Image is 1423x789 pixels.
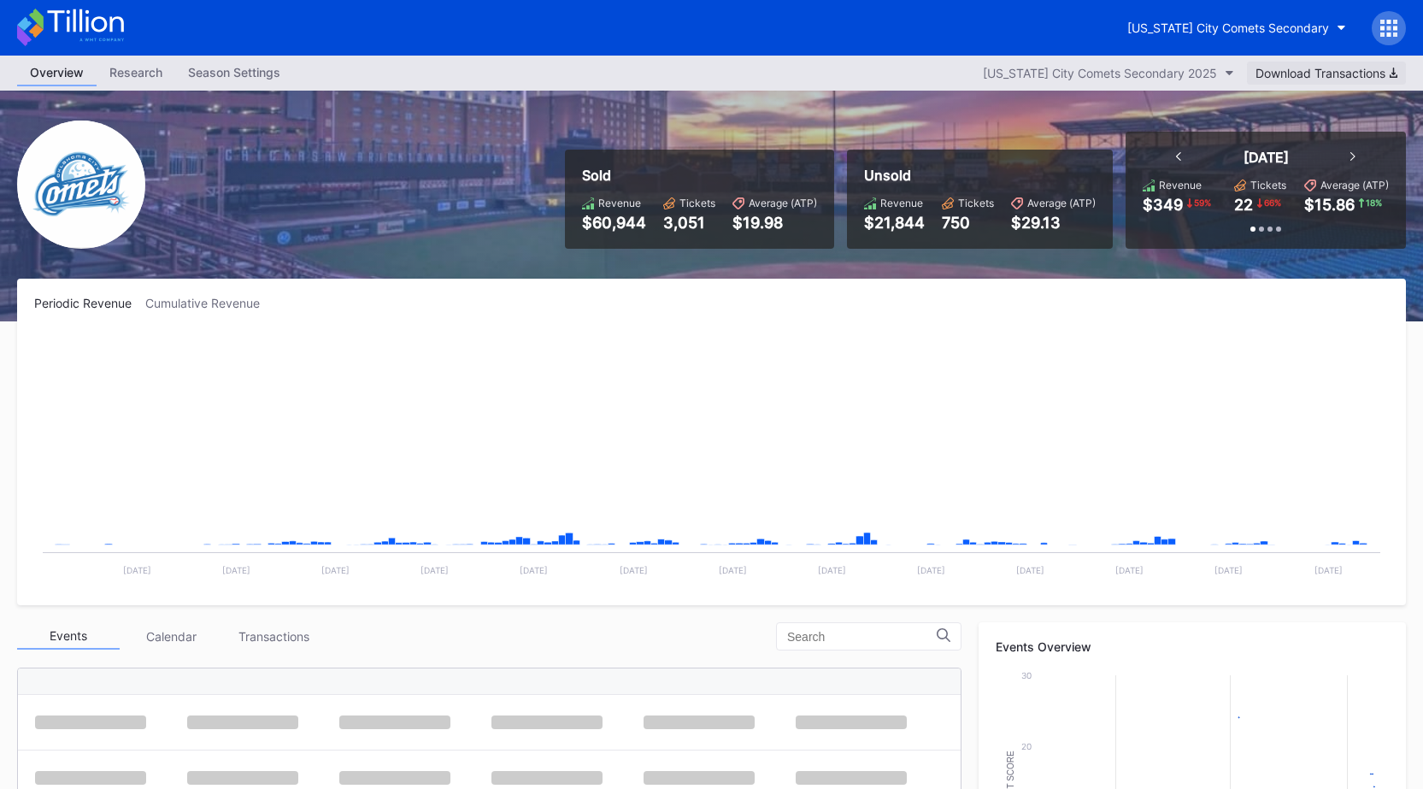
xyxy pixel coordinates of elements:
div: 59 % [1192,196,1213,209]
button: [US_STATE] City Comets Secondary [1114,12,1359,44]
text: [DATE] [520,565,548,575]
text: [DATE] [818,565,846,575]
div: [DATE] [1244,149,1289,166]
text: 30 [1021,670,1032,680]
div: Calendar [120,623,222,650]
div: Tickets [958,197,994,209]
div: $349 [1143,196,1183,214]
div: Revenue [880,197,923,209]
div: Sold [582,167,817,184]
div: Average (ATP) [1320,179,1389,191]
div: Average (ATP) [749,197,817,209]
text: [DATE] [222,565,250,575]
a: Overview [17,60,97,86]
div: Tickets [1250,179,1286,191]
a: Season Settings [175,60,293,86]
text: [DATE] [917,565,945,575]
text: [DATE] [1115,565,1144,575]
svg: Chart title [34,332,1389,588]
div: $15.86 [1304,196,1355,214]
div: $60,944 [582,214,646,232]
div: $21,844 [864,214,925,232]
div: 750 [942,214,994,232]
div: Unsold [864,167,1096,184]
div: Download Transactions [1255,66,1397,80]
div: $19.98 [732,214,817,232]
text: [DATE] [1016,565,1044,575]
text: 20 [1021,741,1032,751]
div: 66 % [1262,196,1283,209]
div: [US_STATE] City Comets Secondary [1127,21,1329,35]
div: Events [17,623,120,650]
div: Revenue [1159,179,1202,191]
text: [DATE] [719,565,747,575]
a: Research [97,60,175,86]
div: Season Settings [175,60,293,85]
button: Download Transactions [1247,62,1406,85]
div: Events Overview [996,639,1389,654]
text: [DATE] [620,565,648,575]
input: Search [787,630,937,644]
div: [US_STATE] City Comets Secondary 2025 [983,66,1217,80]
text: [DATE] [1314,565,1343,575]
div: Average (ATP) [1027,197,1096,209]
div: Cumulative Revenue [145,296,273,310]
text: [DATE] [1214,565,1243,575]
div: 22 [1234,196,1253,214]
div: Research [97,60,175,85]
text: [DATE] [321,565,350,575]
div: $29.13 [1011,214,1096,232]
img: Oklahoma_City_Dodgers.png [17,121,145,249]
div: Revenue [598,197,641,209]
div: Transactions [222,623,325,650]
button: [US_STATE] City Comets Secondary 2025 [974,62,1243,85]
text: [DATE] [420,565,449,575]
div: 3,051 [663,214,715,232]
div: 18 % [1364,196,1384,209]
div: Tickets [679,197,715,209]
text: [DATE] [123,565,151,575]
div: Periodic Revenue [34,296,145,310]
